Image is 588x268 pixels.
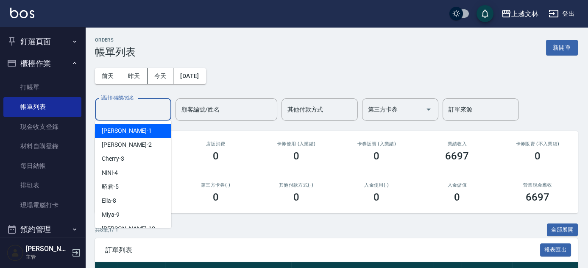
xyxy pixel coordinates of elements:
[507,141,568,147] h2: 卡券販賣 (不入業績)
[346,141,407,147] h2: 卡券販賣 (入業績)
[445,150,469,162] h3: 6697
[293,191,299,203] h3: 0
[3,53,81,75] button: 櫃檯作業
[293,150,299,162] h3: 0
[266,182,326,188] h2: 其他付款方式(-)
[186,141,246,147] h2: 店販消費
[545,6,578,22] button: 登出
[101,95,134,101] label: 設計師編號/姓名
[95,46,136,58] h3: 帳單列表
[173,68,206,84] button: [DATE]
[546,40,578,56] button: 新開單
[526,191,549,203] h3: 6697
[454,191,460,203] h3: 0
[546,43,578,51] a: 新開單
[498,5,542,22] button: 上越文林
[102,182,119,191] span: 昭君 -5
[213,191,219,203] h3: 0
[102,154,124,163] span: Cherry -3
[3,97,81,117] a: 帳單列表
[95,37,136,43] h2: ORDERS
[427,141,487,147] h2: 業績收入
[3,117,81,137] a: 現金收支登錄
[102,210,120,219] span: Miya -9
[102,168,118,177] span: NiNi -4
[105,246,540,254] span: 訂單列表
[213,150,219,162] h3: 0
[540,243,571,257] button: 報表匯出
[3,78,81,97] a: 打帳單
[95,68,121,84] button: 前天
[102,140,152,149] span: [PERSON_NAME] -2
[427,182,487,188] h2: 入金儲值
[26,253,69,261] p: 主管
[10,8,34,18] img: Logo
[95,226,118,234] p: 共 8 筆, 1 / 1
[346,182,407,188] h2: 入金使用(-)
[3,156,81,176] a: 每日結帳
[186,182,246,188] h2: 第三方卡券(-)
[511,8,538,19] div: 上越文林
[3,31,81,53] button: 釘選頁面
[102,224,155,233] span: [PERSON_NAME] -10
[7,244,24,261] img: Person
[3,218,81,240] button: 預約管理
[26,245,69,253] h5: [PERSON_NAME]
[540,246,571,254] a: 報表匯出
[422,103,435,116] button: Open
[477,5,493,22] button: save
[373,150,379,162] h3: 0
[535,150,541,162] h3: 0
[148,68,174,84] button: 今天
[547,223,578,237] button: 全部展開
[3,137,81,156] a: 材料自購登錄
[3,176,81,195] a: 排班表
[373,191,379,203] h3: 0
[102,196,116,205] span: Ella -8
[266,141,326,147] h2: 卡券使用 (入業績)
[3,195,81,215] a: 現場電腦打卡
[507,182,568,188] h2: 營業現金應收
[121,68,148,84] button: 昨天
[102,126,152,135] span: [PERSON_NAME] -1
